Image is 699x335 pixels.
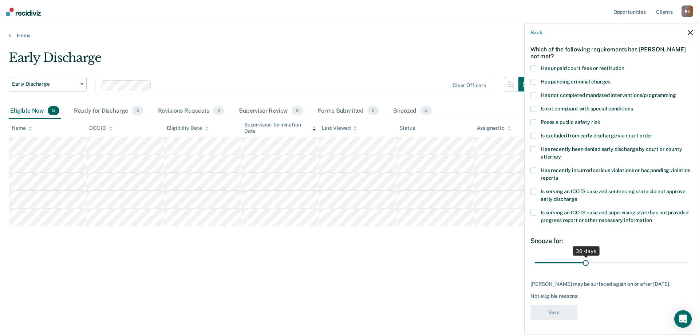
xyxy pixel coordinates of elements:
div: Eligibility Date [167,125,209,131]
div: [PERSON_NAME] may be surfaced again on or after [DATE]. [530,281,693,287]
div: Forms Submitted [316,103,380,119]
div: Supervision Termination Date [244,122,316,134]
div: Revisions Requests [157,103,226,119]
span: 0 [292,106,303,116]
div: Open Intercom Messenger [674,310,692,328]
button: Back [530,29,542,35]
span: Is serving an ICOTS case and sentencing state did not approve early discharge [541,188,685,202]
div: Assigned to [477,125,511,131]
div: Supervisor Review [237,103,305,119]
a: Home [9,32,690,39]
span: Has unpaid court fees or restitution [541,65,624,71]
span: 0 [132,106,143,116]
div: Eligible Now [9,103,61,119]
span: 5 [420,106,432,116]
span: Poses a public safety risk [541,119,600,125]
div: Last Viewed [322,125,357,131]
div: Name [12,125,32,131]
span: 0 [367,106,379,116]
div: Not eligible reasons: [530,293,693,299]
div: 30 days [573,246,600,256]
span: Early Discharge [12,81,78,87]
div: Early Discharge [9,50,533,71]
div: Snooze for: [530,237,693,245]
img: Recidiviz [6,8,41,16]
span: 0 [213,106,224,116]
span: Has recently incurred serious violations or has pending violation reports [541,167,691,181]
div: R D [682,5,693,17]
div: Snoozed [392,103,433,119]
span: Is serving an ICOTS case and supervising state has not provided progress report or other necessar... [541,210,688,223]
span: Is not compliant with special conditions [541,106,633,112]
div: Ready for Discharge [72,103,145,119]
span: Has recently been denied early discharge by court or county attorney [541,146,682,160]
div: DOC ID [89,125,112,131]
div: Clear officers [453,82,486,89]
button: Save [530,305,577,320]
span: Has pending criminal charges [541,79,611,85]
span: 5 [48,106,59,116]
div: Which of the following requirements has [PERSON_NAME] not met? [530,40,693,65]
span: Has not completed mandated interventions/programming [541,92,676,98]
div: Status [399,125,415,131]
span: Is excluded from early discharge via court order [541,133,652,139]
